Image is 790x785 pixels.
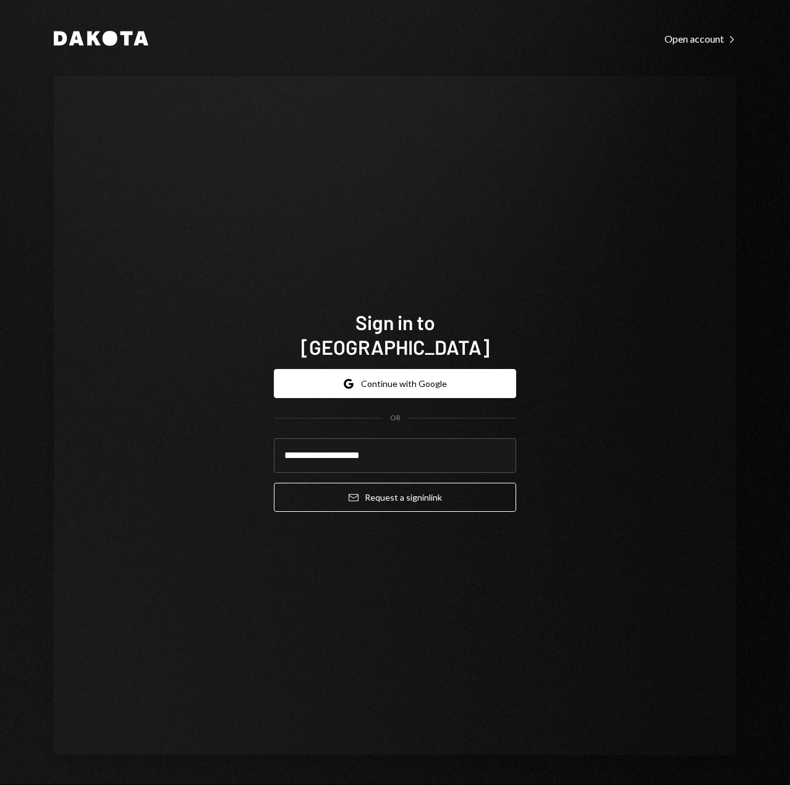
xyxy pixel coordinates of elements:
[274,483,516,512] button: Request a signinlink
[665,32,736,45] a: Open account
[390,413,401,423] div: OR
[274,369,516,398] button: Continue with Google
[665,33,736,45] div: Open account
[274,310,516,359] h1: Sign in to [GEOGRAPHIC_DATA]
